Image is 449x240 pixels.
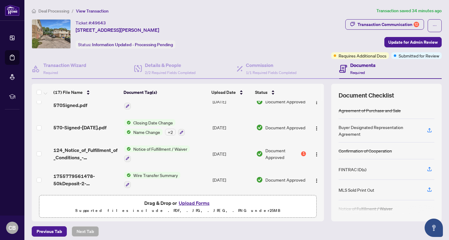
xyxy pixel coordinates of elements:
[209,84,252,101] th: Upload Date
[43,207,313,214] p: Supported files include .PDF, .JPG, .JPEG, .PNG under 25 MB
[256,150,263,157] img: Document Status
[312,175,321,185] button: Logo
[314,126,319,131] img: Logo
[265,124,305,131] span: Document Approved
[124,172,180,188] button: Status IconWire Transfer Summary
[350,61,375,69] h4: Documents
[210,167,254,193] td: [DATE]
[145,61,196,69] h4: Details & People
[314,100,319,105] img: Logo
[72,7,74,14] li: /
[210,141,254,167] td: [DATE]
[265,176,305,183] span: Document Approved
[314,178,319,183] img: Logo
[414,22,419,27] div: 12
[339,186,374,193] div: MLS Sold Print Out
[246,70,296,75] span: 1/1 Required Fields Completed
[265,98,305,105] span: Document Approved
[131,146,190,152] span: Notice of Fulfillment / Waiver
[399,52,439,59] span: Submitted for Review
[339,124,420,137] div: Buyer Designated Representation Agreement
[53,89,83,96] span: (17) File Name
[253,84,307,101] th: Status
[165,129,176,135] div: + 2
[124,146,190,162] button: Status IconNotice of Fulfillment / Waiver
[53,146,119,161] span: 124_Notice_of_Fulfillment_of_Conditions_-_Agreement_of_Purchase_and_Sale_-_A_-_PropTx-[PERSON_NAM...
[32,226,67,237] button: Previous Tab
[53,94,119,109] span: Amendment 1 - Bobbywest-570Signed.pdf
[210,88,254,115] td: [DATE]
[210,114,254,141] td: [DATE]
[256,176,263,183] img: Document Status
[72,226,99,237] button: Next Tab
[76,19,106,26] div: Ticket #:
[76,8,109,14] span: View Transaction
[339,147,392,154] div: Confirmation of Cooperation
[177,199,211,207] button: Upload Forms
[124,172,131,179] img: Status Icon
[144,199,211,207] span: Drag & Drop or
[76,26,159,34] span: [STREET_ADDRESS][PERSON_NAME]
[312,97,321,106] button: Logo
[43,70,58,75] span: Required
[53,124,106,131] span: 570-Signed-[DATE].pdf
[312,149,321,159] button: Logo
[121,84,209,101] th: Document Tag(s)
[345,19,424,30] button: Transaction Communication12
[39,195,316,218] span: Drag & Drop orUpload FormsSupported files include .PDF, .JPG, .JPEG, .PNG under25MB
[256,124,263,131] img: Document Status
[131,172,180,179] span: Wire Transfer Summary
[350,70,365,75] span: Required
[339,91,394,100] span: Document Checklist
[339,166,366,173] div: FINTRAC ID(s)
[9,223,16,232] span: CB
[53,172,119,187] span: 1755779561478-50kDeposit-2-22BobbyWestStreet.pdf
[124,119,131,126] img: Status Icon
[38,8,69,14] span: Deal Processing
[246,61,296,69] h4: Commission
[32,9,36,13] span: home
[312,123,321,132] button: Logo
[131,129,163,135] span: Name Change
[92,42,173,47] span: Information Updated - Processing Pending
[357,20,419,29] div: Transaction Communication
[301,151,306,156] div: 1
[255,89,268,96] span: Status
[314,152,319,157] img: Logo
[384,37,442,47] button: Update for Admin Review
[425,219,443,237] button: Open asap
[43,61,86,69] h4: Transaction Wizard
[265,147,300,161] span: Document Approved
[76,40,175,49] div: Status:
[145,70,196,75] span: 2/2 Required Fields Completed
[433,24,437,28] span: ellipsis
[376,7,442,14] article: Transaction saved 34 minutes ago
[211,89,236,96] span: Upload Date
[51,84,121,101] th: (17) File Name
[5,5,20,16] img: logo
[339,107,401,114] div: Agreement of Purchase and Sale
[124,93,203,110] button: Status Icon120 Amendment to Agreement of Purchase and Sale
[124,119,185,136] button: Status IconClosing Date ChangeStatus IconName Change+2
[388,37,438,47] span: Update for Admin Review
[124,146,131,152] img: Status Icon
[124,129,131,135] img: Status Icon
[339,52,386,59] span: Requires Additional Docs
[256,98,263,105] img: Document Status
[37,227,62,236] span: Previous Tab
[131,119,175,126] span: Closing Date Change
[32,20,70,48] img: IMG-40696009_1.jpg
[92,20,106,26] span: 49643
